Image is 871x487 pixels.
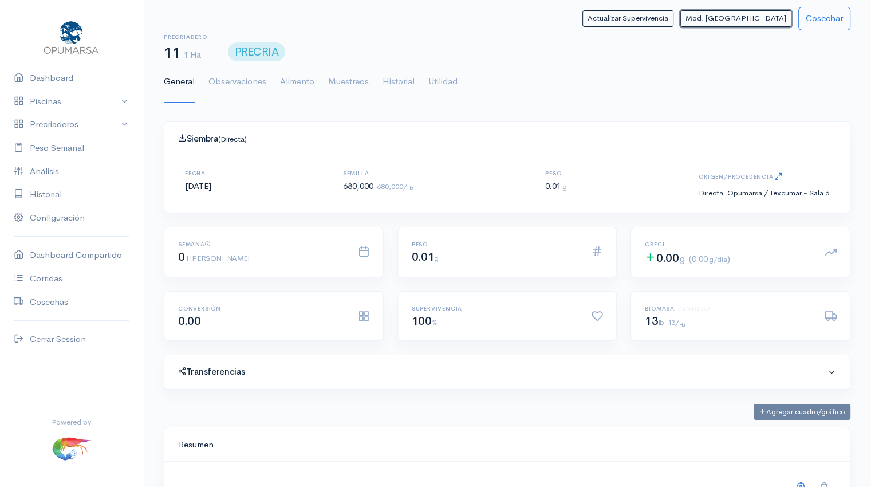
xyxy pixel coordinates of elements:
button: Agregar cuadro/gráfico [754,404,850,421]
small: (Directa) [218,134,247,144]
img: Opumarsa [41,18,101,55]
a: Observaciones [208,61,266,103]
h6: Conversión [178,305,344,312]
input: Titulo [178,433,836,457]
a: Historial [383,61,415,103]
h4: Transferencias [178,367,827,377]
small: g/dia [709,255,727,264]
small: 13/ [668,317,685,327]
small: 1 [PERSON_NAME] [185,253,250,263]
h4: Siembra [178,133,836,144]
small: lb [659,317,664,327]
span: 100 [412,314,437,328]
span: g [562,182,567,191]
img: ... [51,427,92,469]
h6: Origen/Procedencia [699,170,829,184]
h6: Peso [412,241,578,248]
div: 680,000 [329,170,428,199]
h6: Fecha [185,170,211,176]
h6: Semana [178,241,344,248]
h6: Supervivencia [412,305,578,312]
a: Alimento [280,61,314,103]
div: : Opumarsa / Texcumar - Sala 6 [699,187,829,199]
span: Biomasa [645,305,675,312]
small: Directa [699,188,723,198]
span: PRECRIA [228,42,285,61]
a: Muestreos [328,61,369,103]
span: 1 Ha [184,49,201,60]
span: 0 [178,250,250,264]
sub: Ha [679,321,685,328]
h1: 11 [164,45,207,62]
a: General [164,61,195,103]
small: % [431,317,437,327]
h6: Peso [545,170,567,176]
small: g [680,253,685,265]
span: Densidad [678,305,710,312]
button: Mod. [GEOGRAPHIC_DATA] [680,10,791,27]
div: [DATE] [171,170,225,199]
span: 0.01 [412,250,439,264]
button: Cosechar [798,7,850,30]
h6: Semilla [343,170,414,176]
small: 680,000/ [377,182,414,191]
sub: Ha [407,185,414,192]
span: (0.00 ) [689,253,730,264]
h6: Creci. [645,241,811,248]
span: 0.00 [645,251,685,265]
button: Actualizar Supervivencia [582,10,673,27]
div: 0.01 [531,170,581,199]
small: g [434,253,439,263]
a: Utilidad [428,61,458,103]
h6: Precriadero [164,34,207,40]
span: 0.00 [178,314,200,328]
span: 13 [645,314,664,328]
